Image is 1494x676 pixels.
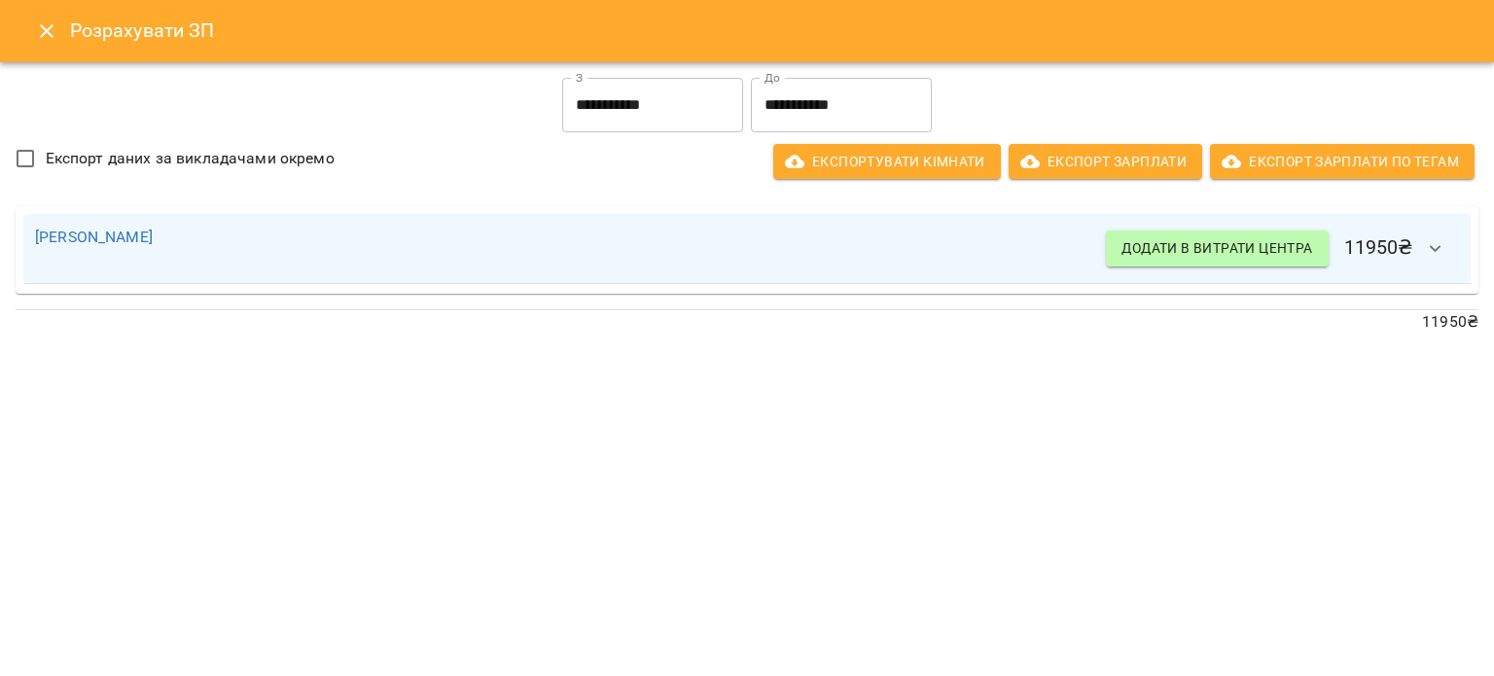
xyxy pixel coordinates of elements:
[16,310,1478,334] p: 11950 ₴
[1121,236,1312,260] span: Додати в витрати центра
[1210,144,1475,179] button: Експорт Зарплати по тегам
[1106,231,1328,266] button: Додати в витрати центра
[1106,226,1459,272] h6: 11950 ₴
[1226,150,1459,173] span: Експорт Зарплати по тегам
[1024,150,1187,173] span: Експорт Зарплати
[70,16,1471,46] h6: Розрахувати ЗП
[1009,144,1202,179] button: Експорт Зарплати
[773,144,1001,179] button: Експортувати кімнати
[789,150,985,173] span: Експортувати кімнати
[46,147,335,170] span: Експорт даних за викладачами окремо
[35,228,153,246] a: [PERSON_NAME]
[23,8,70,54] button: Close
